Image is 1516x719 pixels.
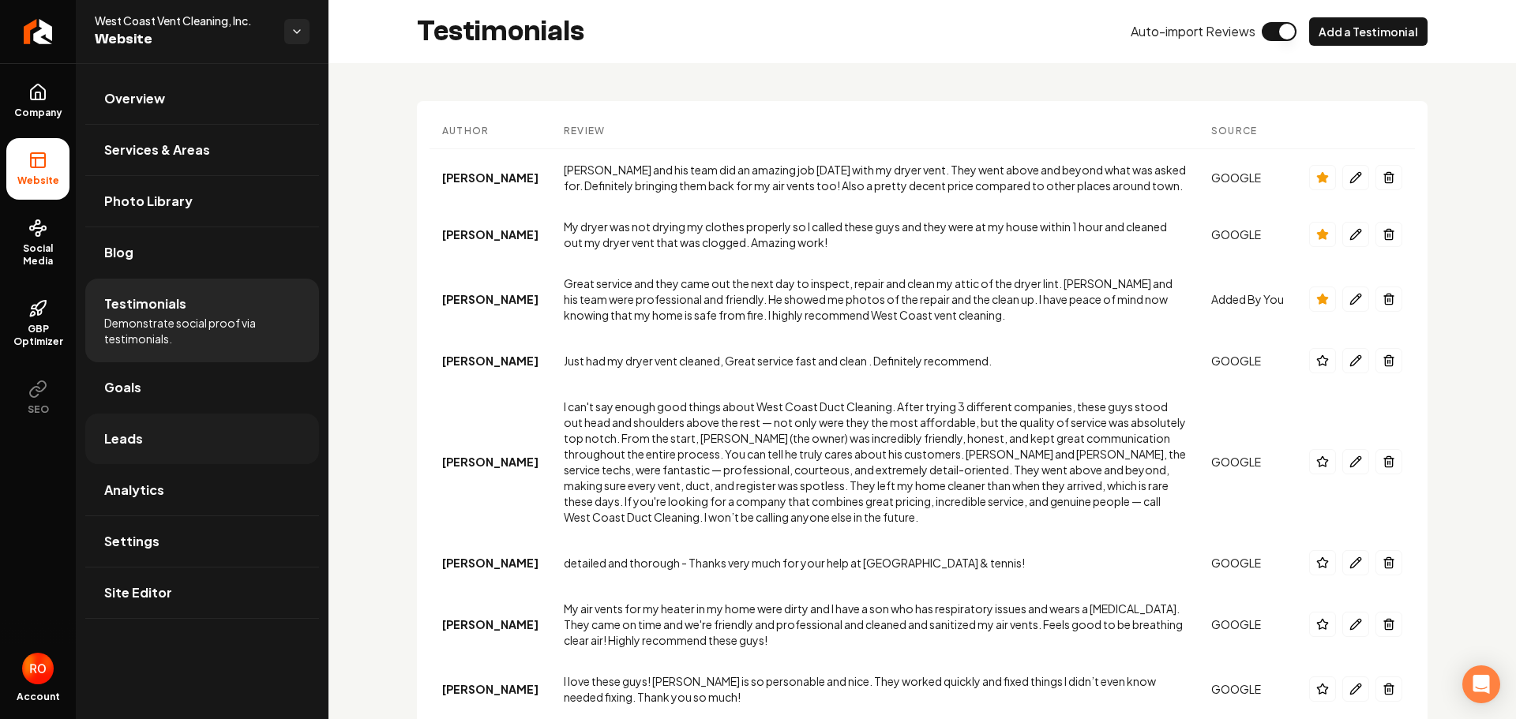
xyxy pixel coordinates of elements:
div: GOOGLE [1211,555,1284,571]
div: [PERSON_NAME] [442,170,538,185]
div: GOOGLE [1211,681,1284,697]
div: GOOGLE [1211,616,1284,632]
a: Services & Areas [85,125,319,175]
span: Social Media [6,242,69,268]
a: Overview [85,73,319,124]
span: Demonstrate social proof via testimonials. [104,315,300,346]
span: SEO [21,403,55,416]
span: Photo Library [104,192,193,211]
a: Site Editor [85,567,319,618]
div: My dryer was not drying my clothes properly so I called these guys and they were at my house with... [564,219,1186,250]
img: Rebolt Logo [24,19,53,44]
div: I love these guys! [PERSON_NAME] is so personable and nice. They worked quickly and fixed things ... [564,673,1186,705]
div: GOOGLE [1211,227,1284,242]
div: GOOGLE [1211,170,1284,185]
span: Auto-import Reviews [1131,22,1255,41]
div: [PERSON_NAME] [442,227,538,242]
span: Leads [104,429,143,448]
span: Blog [104,243,133,262]
div: My air vents for my heater in my home were dirty and I have a son who has respiratory issues and ... [564,601,1186,648]
th: Source [1199,114,1296,149]
span: Settings [104,532,159,551]
th: Author [430,114,551,149]
div: GOOGLE [1211,353,1284,369]
span: Analytics [104,481,164,500]
a: Settings [85,516,319,567]
div: [PERSON_NAME] [442,681,538,697]
a: Analytics [85,465,319,515]
span: Services & Areas [104,140,210,159]
button: Add a Testimonial [1309,17,1428,46]
a: Photo Library [85,176,319,227]
div: Just had my dryer vent cleaned, Great service fast and clean . Definitely recommend. [564,353,1186,369]
span: Testimonials [104,294,186,313]
th: Review [551,114,1199,149]
div: I can't say enough good things about West Coast Duct Cleaning. After trying 3 different companies... [564,399,1186,525]
div: [PERSON_NAME] [442,291,538,307]
button: SEO [6,367,69,429]
div: GOOGLE [1211,454,1284,470]
button: Open user button [22,653,54,684]
a: Blog [85,227,319,278]
a: Leads [85,414,319,464]
div: [PERSON_NAME] [442,555,538,571]
span: Account [17,691,60,703]
span: Overview [104,89,165,108]
div: [PERSON_NAME] [442,353,538,369]
a: Company [6,70,69,132]
div: Open Intercom Messenger [1462,665,1500,703]
div: detailed and thorough - Thanks very much for your help at [GEOGRAPHIC_DATA] & tennis! [564,555,1186,571]
div: Great service and they came out the next day to inspect, repair and clean my attic of the dryer l... [564,275,1186,323]
span: West Coast Vent Cleaning, Inc. [95,13,272,28]
a: Goals [85,362,319,413]
span: Website [95,28,272,51]
div: [PERSON_NAME] and his team did an amazing job [DATE] with my dryer vent. They went above and beyo... [564,162,1186,193]
span: Site Editor [104,583,172,602]
a: Social Media [6,206,69,280]
span: GBP Optimizer [6,323,69,348]
span: Goals [104,378,141,397]
img: Roberto Osorio [22,653,54,684]
div: [PERSON_NAME] [442,454,538,470]
div: [PERSON_NAME] [442,616,538,632]
span: Company [8,107,69,119]
div: Added by you [1211,291,1284,307]
a: GBP Optimizer [6,286,69,361]
h2: Testimonials [417,16,584,47]
span: Website [11,174,66,187]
